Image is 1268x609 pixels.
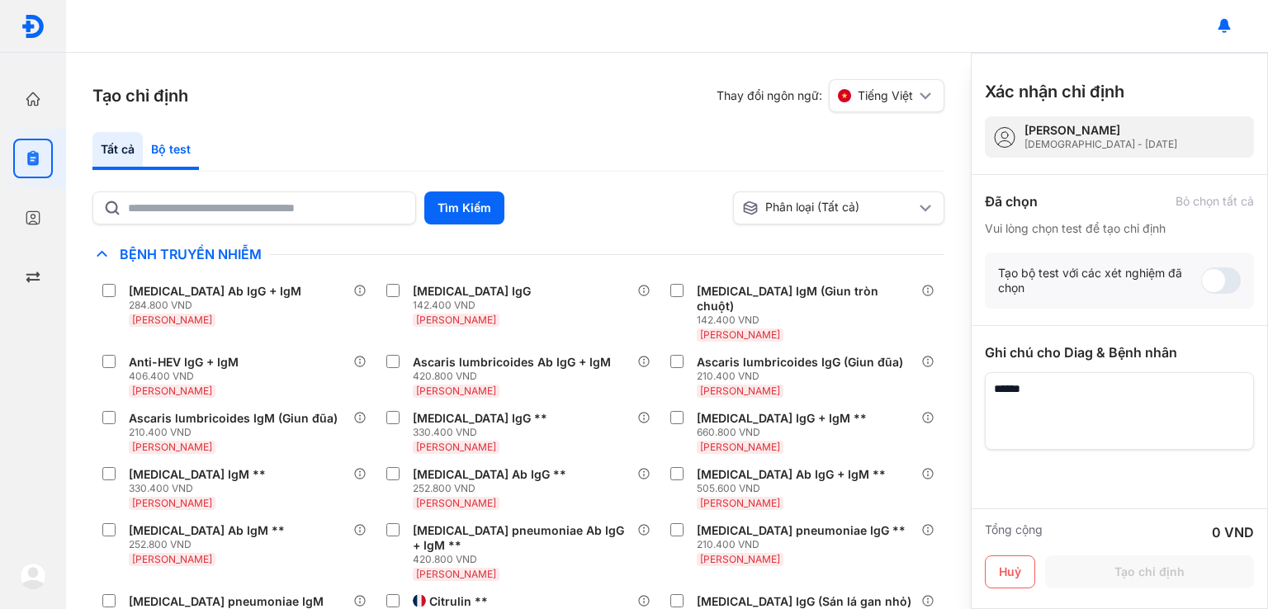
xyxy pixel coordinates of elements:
[416,497,496,509] span: [PERSON_NAME]
[985,342,1254,362] div: Ghi chú cho Diag & Bệnh nhân
[413,426,554,439] div: 330.400 VND
[111,246,270,262] span: Bệnh Truyền Nhiễm
[413,553,637,566] div: 420.800 VND
[1024,138,1177,151] div: [DEMOGRAPHIC_DATA] - [DATE]
[1045,555,1254,588] button: Tạo chỉ định
[129,482,272,495] div: 330.400 VND
[697,284,915,314] div: [MEDICAL_DATA] IgM (Giun tròn chuột)
[858,88,913,103] span: Tiếng Việt
[413,523,631,553] div: [MEDICAL_DATA] pneumoniae Ab IgG + IgM **
[21,14,45,39] img: logo
[129,467,266,482] div: [MEDICAL_DATA] IgM **
[413,284,531,299] div: [MEDICAL_DATA] IgG
[700,328,780,341] span: [PERSON_NAME]
[129,370,245,383] div: 406.400 VND
[697,482,892,495] div: 505.600 VND
[697,411,867,426] div: [MEDICAL_DATA] IgG + IgM **
[129,355,239,370] div: Anti-HEV IgG + IgM
[413,355,611,370] div: Ascaris lumbricoides Ab IgG + IgM
[416,314,496,326] span: [PERSON_NAME]
[985,221,1254,236] div: Vui lòng chọn test để tạo chỉ định
[132,314,212,326] span: [PERSON_NAME]
[129,284,301,299] div: [MEDICAL_DATA] Ab IgG + IgM
[985,191,1038,211] div: Đã chọn
[1176,194,1254,209] div: Bỏ chọn tất cả
[742,200,916,216] div: Phân loại (Tất cả)
[413,411,547,426] div: [MEDICAL_DATA] IgG **
[416,385,496,397] span: [PERSON_NAME]
[129,523,285,538] div: [MEDICAL_DATA] Ab IgM **
[697,426,873,439] div: 660.800 VND
[424,191,504,224] button: Tìm Kiếm
[700,553,780,565] span: [PERSON_NAME]
[20,563,46,589] img: logo
[413,467,566,482] div: [MEDICAL_DATA] Ab IgG **
[143,132,199,170] div: Bộ test
[697,467,886,482] div: [MEDICAL_DATA] Ab IgG + IgM **
[132,553,212,565] span: [PERSON_NAME]
[717,79,944,112] div: Thay đổi ngôn ngữ:
[416,441,496,453] span: [PERSON_NAME]
[429,594,488,609] div: Citrulin **
[132,385,212,397] span: [PERSON_NAME]
[985,522,1043,542] div: Tổng cộng
[697,523,906,538] div: [MEDICAL_DATA] pneumoniae IgG **
[998,266,1201,295] div: Tạo bộ test với các xét nghiệm đã chọn
[700,497,780,509] span: [PERSON_NAME]
[697,594,911,609] div: [MEDICAL_DATA] IgG (Sán lá gan nhỏ)
[697,538,912,551] div: 210.400 VND
[700,385,780,397] span: [PERSON_NAME]
[129,594,324,609] div: [MEDICAL_DATA] pneumoniae IgM
[697,314,921,327] div: 142.400 VND
[92,132,143,170] div: Tất cả
[985,555,1035,588] button: Huỷ
[700,441,780,453] span: [PERSON_NAME]
[413,482,573,495] div: 252.800 VND
[129,538,291,551] div: 252.800 VND
[129,411,338,426] div: Ascaris lumbricoides IgM (Giun đũa)
[985,80,1124,103] h3: Xác nhận chỉ định
[416,568,496,580] span: [PERSON_NAME]
[132,441,212,453] span: [PERSON_NAME]
[132,497,212,509] span: [PERSON_NAME]
[1024,123,1177,138] div: [PERSON_NAME]
[697,370,910,383] div: 210.400 VND
[413,299,537,312] div: 142.400 VND
[129,426,344,439] div: 210.400 VND
[129,299,308,312] div: 284.800 VND
[92,84,188,107] h3: Tạo chỉ định
[697,355,903,370] div: Ascaris lumbricoides IgG (Giun đũa)
[413,370,617,383] div: 420.800 VND
[1212,522,1254,542] div: 0 VND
